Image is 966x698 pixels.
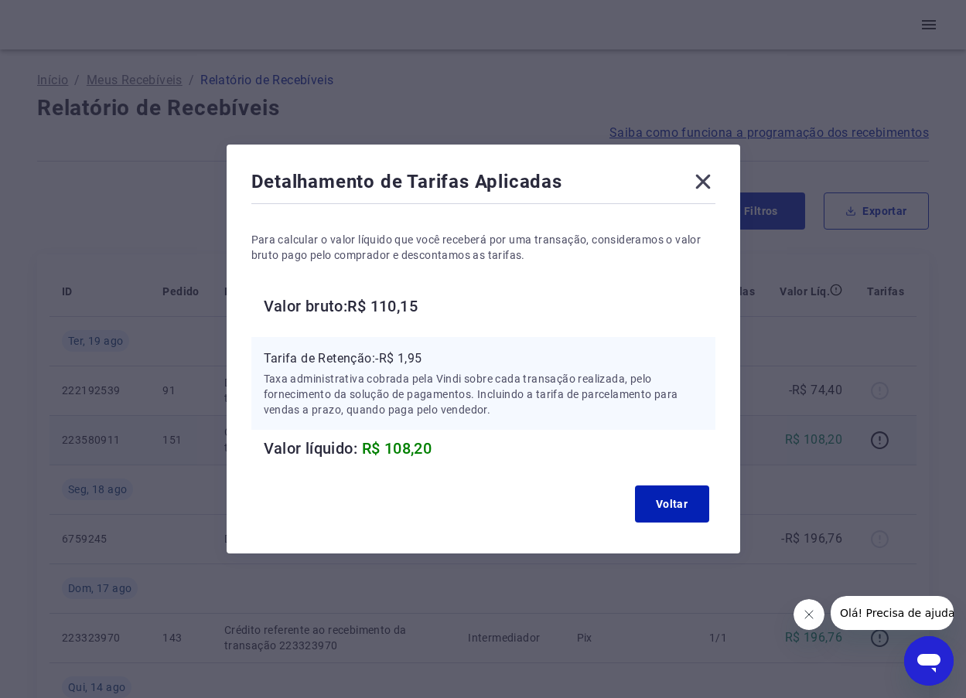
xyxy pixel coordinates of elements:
h6: Valor líquido: [264,436,715,461]
p: Taxa administrativa cobrada pela Vindi sobre cada transação realizada, pelo fornecimento da soluç... [264,371,703,417]
h6: Valor bruto: R$ 110,15 [264,294,715,318]
button: Voltar [635,485,709,523]
p: Para calcular o valor líquido que você receberá por uma transação, consideramos o valor bruto pag... [251,232,715,263]
span: Olá! Precisa de ajuda? [9,11,130,23]
span: R$ 108,20 [362,439,432,458]
iframe: Button to launch messaging window [904,636,954,686]
iframe: Close message [794,599,824,630]
iframe: Message from company [831,596,954,630]
div: Detalhamento de Tarifas Aplicadas [251,169,715,200]
p: Tarifa de Retenção: -R$ 1,95 [264,349,703,368]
